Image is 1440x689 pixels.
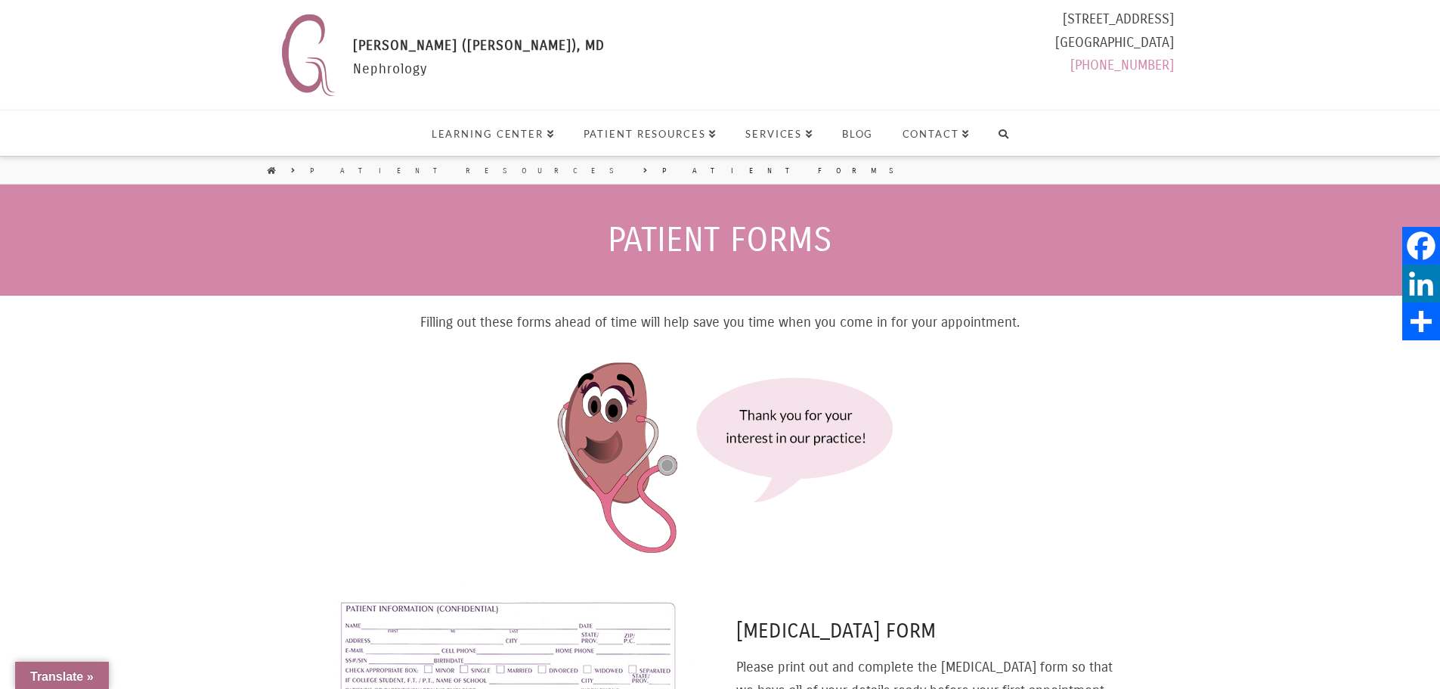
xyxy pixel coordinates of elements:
img: Nephrology [274,8,342,102]
a: Facebook [1402,227,1440,265]
a: Services [730,110,827,156]
a: Patient Resources [310,166,628,176]
div: [STREET_ADDRESS] [GEOGRAPHIC_DATA] [1055,8,1174,83]
span: Services [745,129,813,139]
img: Miss-Kidney-Forms.png [531,352,909,563]
a: Learning Center [417,110,568,156]
p: Filling out these forms ahead of time will help save you time when you come in for your appointment. [312,311,1129,334]
a: Contact [887,110,984,156]
a: LinkedIn [1402,265,1440,303]
h5: [MEDICAL_DATA] form [736,617,1128,646]
a: [PHONE_NUMBER] [1070,57,1174,73]
a: Patient Forms [662,166,908,176]
a: Blog [827,110,887,156]
a: Patient Resources [568,110,731,156]
span: Contact [903,129,971,139]
span: Blog [842,129,874,139]
span: Patient Resources [584,129,717,139]
div: Nephrology [353,34,605,102]
span: Translate » [30,670,94,683]
span: Learning Center [432,129,555,139]
span: [PERSON_NAME] ([PERSON_NAME]), MD [353,37,605,54]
